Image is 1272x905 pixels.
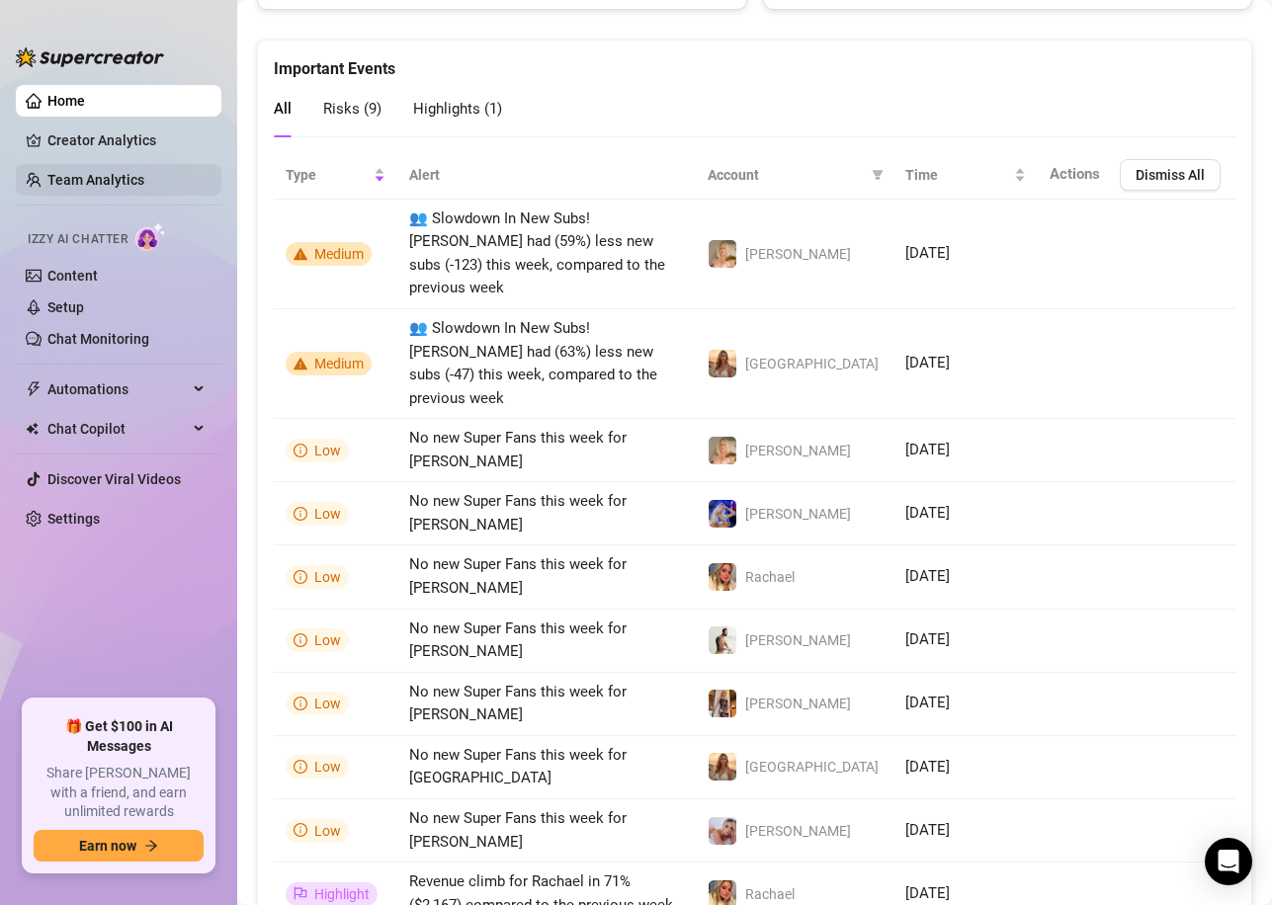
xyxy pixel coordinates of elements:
[905,567,950,585] span: [DATE]
[294,760,307,774] span: info-circle
[708,164,864,186] span: Account
[409,746,627,787] span: No new Super Fans this week for [GEOGRAPHIC_DATA]
[34,830,204,862] button: Earn nowarrow-right
[274,100,292,118] span: All
[409,555,627,597] span: No new Super Fans this week for [PERSON_NAME]
[745,696,851,711] span: [PERSON_NAME]
[905,244,950,262] span: [DATE]
[28,230,127,249] span: Izzy AI Chatter
[409,209,665,297] span: 👥 Slowdown In New Subs! [PERSON_NAME] had (59%) less new subs (-123) this week, compared to the p...
[47,93,85,109] a: Home
[745,823,851,839] span: [PERSON_NAME]
[314,443,341,458] span: Low
[294,697,307,710] span: info-circle
[294,823,307,837] span: info-circle
[26,422,39,436] img: Chat Copilot
[709,240,736,268] img: Karen
[905,630,950,648] span: [DATE]
[294,507,307,521] span: info-circle
[745,569,795,585] span: Rachael
[745,356,879,371] span: [GEOGRAPHIC_DATA]
[314,696,341,711] span: Low
[745,886,795,902] span: Rachael
[709,753,736,781] img: Madison
[709,437,736,464] img: Karen
[79,838,136,854] span: Earn now
[905,694,950,711] span: [DATE]
[709,690,736,717] img: Mellanie
[745,632,851,648] span: [PERSON_NAME]
[893,151,1038,200] th: Time
[34,717,204,756] span: 🎁 Get $100 in AI Messages
[135,222,166,251] img: AI Chatter
[397,151,696,200] th: Alert
[323,100,382,118] span: Risks ( 9 )
[47,172,144,188] a: Team Analytics
[1120,159,1221,191] button: Dismiss All
[745,443,851,458] span: [PERSON_NAME]
[314,632,341,648] span: Low
[709,626,736,654] img: Quinton
[314,569,341,585] span: Low
[413,100,502,118] span: Highlights ( 1 )
[1136,167,1205,183] span: Dismiss All
[47,511,100,527] a: Settings
[294,357,307,370] span: warning
[314,506,341,522] span: Low
[905,354,950,371] span: [DATE]
[314,823,341,839] span: Low
[745,759,879,775] span: [GEOGRAPHIC_DATA]
[709,817,736,845] img: Kelsey
[47,268,98,284] a: Content
[274,151,397,200] th: Type
[905,164,1010,186] span: Time
[409,809,627,851] span: No new Super Fans this week for [PERSON_NAME]
[409,683,627,724] span: No new Super Fans this week for [PERSON_NAME]
[709,563,736,591] img: Rachael
[34,764,204,822] span: Share [PERSON_NAME] with a friend, and earn unlimited rewards
[47,413,188,445] span: Chat Copilot
[745,506,851,522] span: [PERSON_NAME]
[314,356,364,371] span: Medium
[47,299,84,315] a: Setup
[47,471,181,487] a: Discover Viral Videos
[47,124,206,156] a: Creator Analytics
[144,839,158,853] span: arrow-right
[409,619,627,661] span: No new Super Fans this week for [PERSON_NAME]
[872,169,884,181] span: filter
[745,246,851,262] span: [PERSON_NAME]
[294,570,307,584] span: info-circle
[286,164,370,186] span: Type
[709,500,736,528] img: Courtney
[1050,165,1100,183] span: Actions
[294,886,307,900] span: flag
[314,246,364,262] span: Medium
[1205,838,1252,885] div: Open Intercom Messenger
[709,350,736,377] img: Madison
[409,319,657,407] span: 👥 Slowdown In New Subs! [PERSON_NAME] had (63%) less new subs (-47) this week, compared to the pr...
[409,492,627,534] span: No new Super Fans this week for [PERSON_NAME]
[294,247,307,261] span: warning
[905,504,950,522] span: [DATE]
[905,821,950,839] span: [DATE]
[905,441,950,458] span: [DATE]
[47,373,188,405] span: Automations
[47,331,149,347] a: Chat Monitoring
[409,429,627,470] span: No new Super Fans this week for [PERSON_NAME]
[294,444,307,457] span: info-circle
[26,381,42,397] span: thunderbolt
[16,47,164,67] img: logo-BBDzfeDw.svg
[294,633,307,647] span: info-circle
[314,886,370,902] span: Highlight
[274,41,1235,81] div: Important Events
[868,160,888,190] span: filter
[905,884,950,902] span: [DATE]
[314,759,341,775] span: Low
[905,758,950,776] span: [DATE]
